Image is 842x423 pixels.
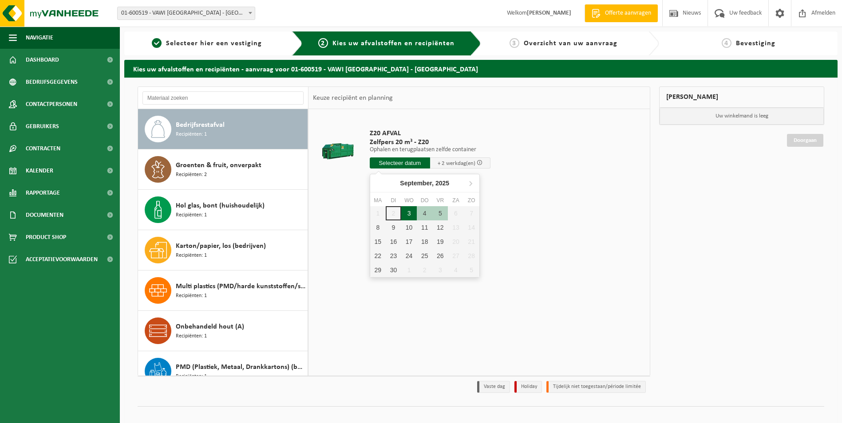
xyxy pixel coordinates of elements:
[176,241,266,251] span: Karton/papier, los (bedrijven)
[386,220,401,235] div: 9
[386,235,401,249] div: 16
[332,40,455,47] span: Kies uw afvalstoffen en recipiënten
[527,10,571,16] strong: [PERSON_NAME]
[401,263,417,277] div: 1
[152,38,162,48] span: 1
[660,108,824,125] p: Uw winkelmand is leeg
[176,171,207,179] span: Recipiënten: 2
[176,120,225,130] span: Bedrijfsrestafval
[124,60,838,77] h2: Kies uw afvalstoffen en recipiënten - aanvraag voor 01-600519 - VAWI [GEOGRAPHIC_DATA] - [GEOGRAP...
[318,38,328,48] span: 2
[176,332,207,341] span: Recipiënten: 1
[432,235,448,249] div: 19
[26,226,66,248] span: Product Shop
[401,235,417,249] div: 17
[417,249,432,263] div: 25
[736,40,775,47] span: Bevestiging
[117,7,255,20] span: 01-600519 - VAWI NV - ANTWERPEN
[386,196,401,205] div: di
[370,129,490,138] span: Z20 AFVAL
[401,206,417,220] div: 3
[142,91,304,105] input: Materiaal zoeken
[417,220,432,235] div: 11
[176,372,207,381] span: Recipiënten: 1
[176,211,207,219] span: Recipiënten: 1
[26,115,59,137] span: Gebruikers
[26,27,53,49] span: Navigatie
[138,190,308,230] button: Hol glas, bont (huishoudelijk) Recipiënten: 1
[401,220,417,235] div: 10
[176,362,305,372] span: PMD (Plastiek, Metaal, Drankkartons) (bedrijven)
[138,270,308,311] button: Multi plastics (PMD/harde kunststoffen/spanbanden/EPS/folie naturel/folie gemengd) Recipiënten: 1
[176,160,261,171] span: Groenten & fruit, onverpakt
[26,71,78,93] span: Bedrijfsgegevens
[370,263,386,277] div: 29
[370,235,386,249] div: 15
[176,130,207,139] span: Recipiënten: 1
[26,93,77,115] span: Contactpersonen
[432,196,448,205] div: vr
[417,206,432,220] div: 4
[176,251,207,260] span: Recipiënten: 1
[26,160,53,182] span: Kalender
[138,311,308,351] button: Onbehandeld hout (A) Recipiënten: 1
[448,196,463,205] div: za
[370,196,386,205] div: ma
[370,138,490,147] span: Zelfpers 20 m³ - Z20
[370,249,386,263] div: 22
[370,147,490,153] p: Ophalen en terugplaatsen zelfde container
[432,220,448,235] div: 12
[787,134,823,147] a: Doorgaan
[396,176,453,190] div: September,
[417,196,432,205] div: do
[432,206,448,220] div: 5
[510,38,519,48] span: 3
[524,40,617,47] span: Overzicht van uw aanvraag
[26,137,60,160] span: Contracten
[659,86,824,108] div: [PERSON_NAME]
[26,204,63,226] span: Documenten
[722,38,731,48] span: 4
[417,263,432,277] div: 2
[417,235,432,249] div: 18
[176,200,265,211] span: Hol glas, bont (huishoudelijk)
[401,249,417,263] div: 24
[308,87,397,109] div: Keuze recipiënt en planning
[438,161,475,166] span: + 2 werkdag(en)
[26,248,98,270] span: Acceptatievoorwaarden
[138,109,308,149] button: Bedrijfsrestafval Recipiënten: 1
[166,40,262,47] span: Selecteer hier een vestiging
[386,249,401,263] div: 23
[464,196,479,205] div: zo
[386,263,401,277] div: 30
[26,49,59,71] span: Dashboard
[401,196,417,205] div: wo
[477,381,510,393] li: Vaste dag
[176,321,244,332] span: Onbehandeld hout (A)
[176,292,207,300] span: Recipiënten: 1
[603,9,653,18] span: Offerte aanvragen
[118,7,255,20] span: 01-600519 - VAWI NV - ANTWERPEN
[138,230,308,270] button: Karton/papier, los (bedrijven) Recipiënten: 1
[129,38,285,49] a: 1Selecteer hier een vestiging
[370,220,386,235] div: 8
[138,149,308,190] button: Groenten & fruit, onverpakt Recipiënten: 2
[26,182,60,204] span: Rapportage
[176,281,305,292] span: Multi plastics (PMD/harde kunststoffen/spanbanden/EPS/folie naturel/folie gemengd)
[514,381,542,393] li: Holiday
[370,157,430,168] input: Selecteer datum
[585,4,658,22] a: Offerte aanvragen
[435,180,449,186] i: 2025
[432,249,448,263] div: 26
[546,381,646,393] li: Tijdelijk niet toegestaan/période limitée
[432,263,448,277] div: 3
[138,351,308,392] button: PMD (Plastiek, Metaal, Drankkartons) (bedrijven) Recipiënten: 1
